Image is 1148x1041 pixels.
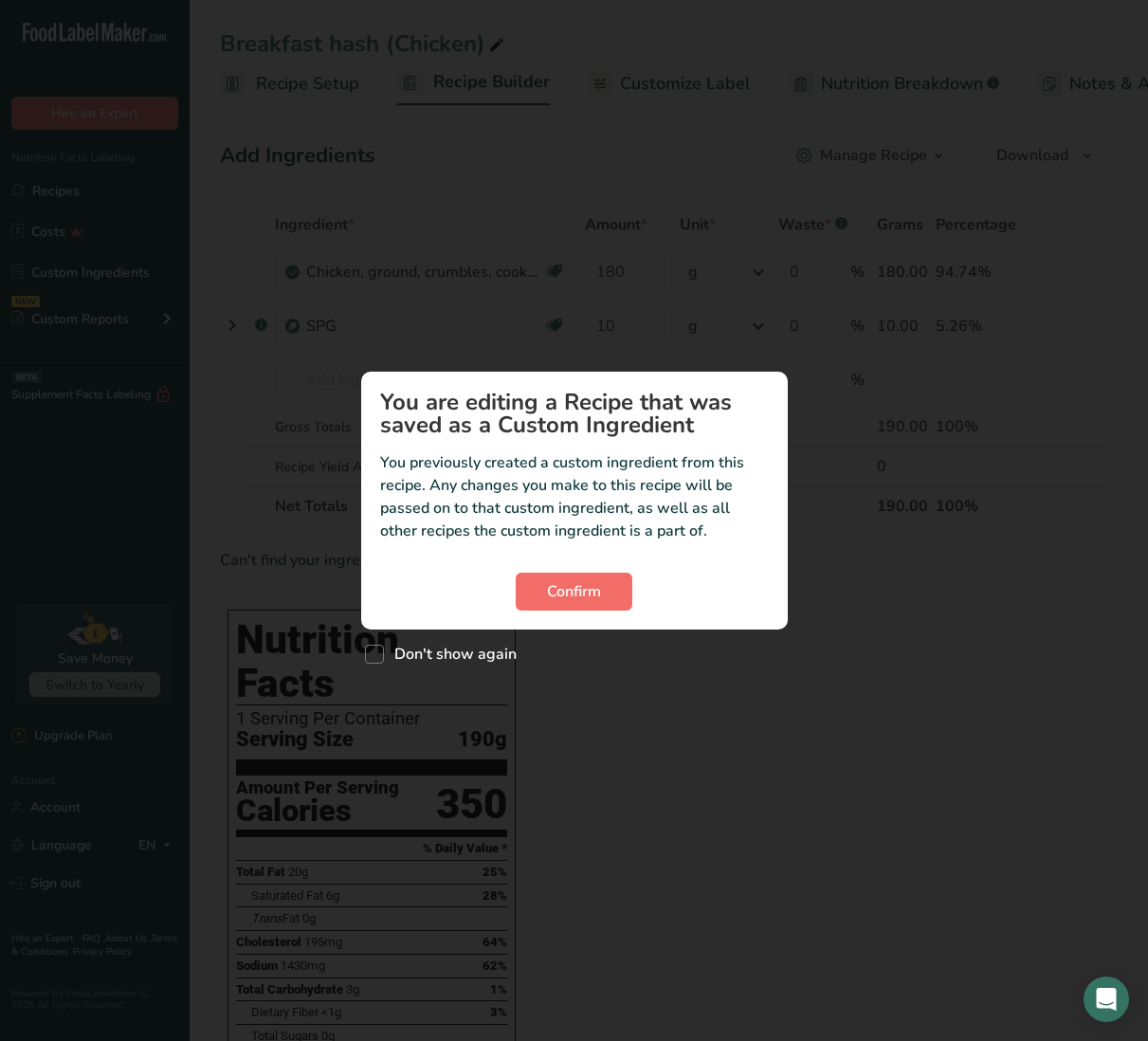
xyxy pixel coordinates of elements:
[380,451,769,542] p: You previously created a custom ingredient from this recipe. Any changes you make to this recipe ...
[380,391,769,436] h1: You are editing a Recipe that was saved as a Custom Ingredient
[1084,977,1129,1022] div: Open Intercom Messenger
[384,645,517,664] span: Don't show again
[547,580,601,603] span: Confirm
[516,573,632,611] button: Confirm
